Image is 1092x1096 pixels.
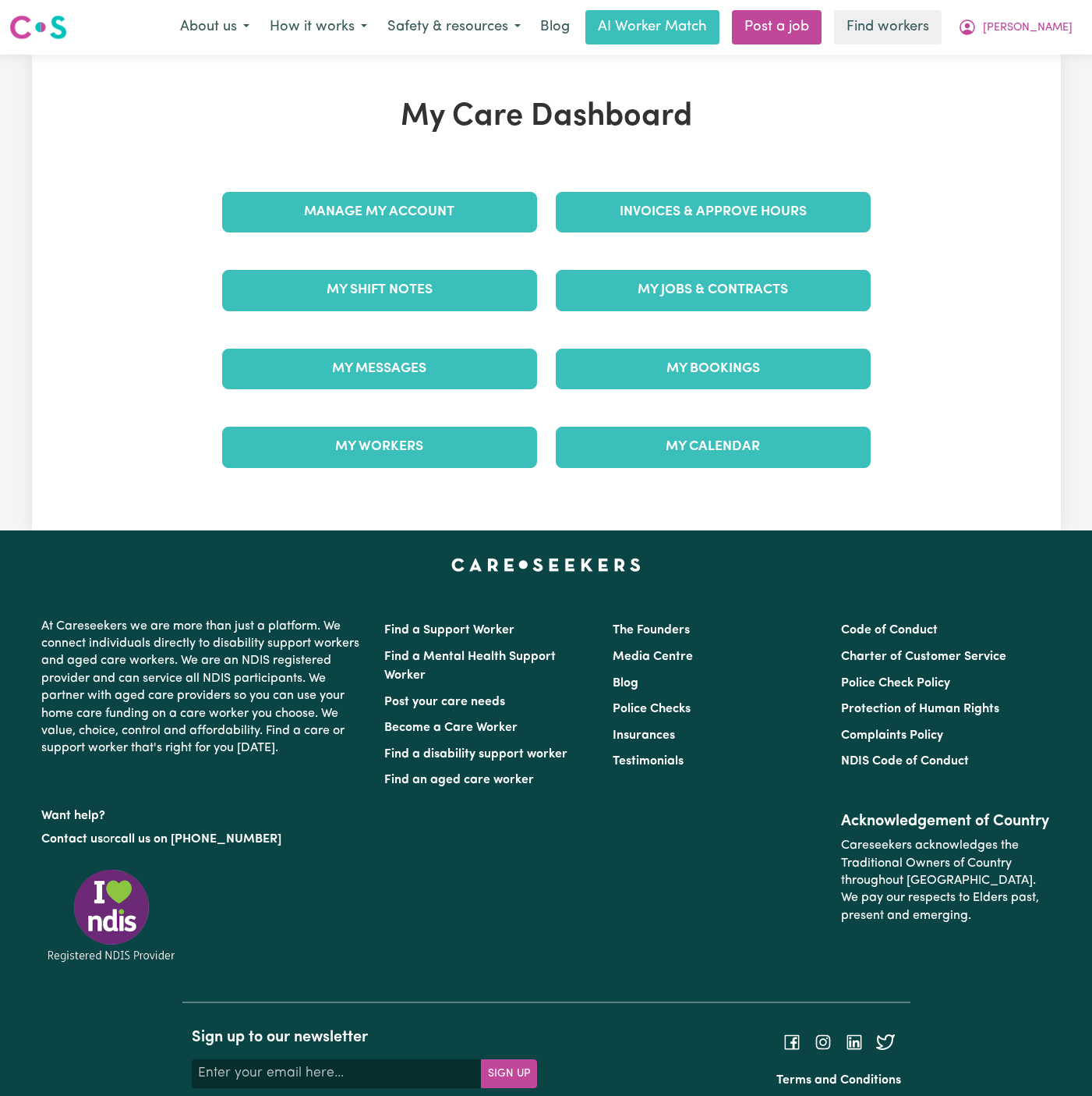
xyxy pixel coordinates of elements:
a: Find an aged care worker [384,774,534,786]
button: About us [170,11,260,44]
img: Registered NDIS provider [41,867,182,964]
a: Find a Support Worker [384,624,514,637]
a: Follow Careseekers on Facebook [783,1035,801,1048]
a: Insurances [613,729,675,742]
a: My Bookings [556,349,871,389]
p: At Careseekers we are more than just a platform. We connect individuals directly to disability su... [41,612,366,764]
a: Code of Conduct [841,624,938,637]
a: Police Check Policy [841,677,950,690]
a: Find workers [834,10,942,44]
a: Blog [613,677,638,690]
p: or [41,825,366,854]
a: Find a Mental Health Support Worker [384,651,556,682]
a: call us on [PHONE_NUMBER] [115,833,281,846]
button: Subscribe [481,1059,537,1087]
a: Careseekers logo [9,9,67,45]
a: Complaints Policy [841,729,943,742]
a: Terms and Conditions [776,1074,901,1087]
h2: Sign up to our newsletter [192,1028,537,1047]
a: Blog [531,10,579,44]
a: Follow Careseekers on LinkedIn [845,1035,864,1048]
a: Police Checks [613,703,691,715]
span: [PERSON_NAME] [983,20,1073,37]
a: My Jobs & Contracts [556,270,871,310]
p: Want help? [41,801,366,825]
a: My Calendar [556,427,871,467]
a: Media Centre [613,651,693,663]
input: Enter your email here... [192,1059,482,1087]
a: Post a job [732,10,822,44]
a: NDIS Code of Conduct [841,755,969,768]
a: AI Worker Match [585,10,719,44]
a: Become a Care Worker [384,722,518,734]
a: Careseekers home page [451,559,641,571]
a: Invoices & Approve Hours [556,192,871,232]
a: Charter of Customer Service [841,651,1006,663]
a: Contact us [41,833,103,846]
a: Testimonials [613,755,684,768]
a: My Workers [222,427,537,467]
p: Careseekers acknowledges the Traditional Owners of Country throughout [GEOGRAPHIC_DATA]. We pay o... [841,831,1051,931]
a: Manage My Account [222,192,537,232]
a: Follow Careseekers on Instagram [814,1035,832,1048]
img: Careseekers logo [9,13,67,41]
a: My Messages [222,349,537,389]
a: Protection of Human Rights [841,703,999,715]
a: Find a disability support worker [384,748,567,761]
h2: Acknowledgement of Country [841,812,1051,831]
a: Post your care needs [384,696,505,708]
a: The Founders [613,624,690,637]
iframe: Close message [946,996,977,1027]
a: My Shift Notes [222,270,537,310]
button: Safety & resources [377,11,531,44]
button: How it works [260,11,377,44]
h1: My Care Dashboard [213,98,880,136]
button: My Account [948,11,1083,44]
a: Follow Careseekers on Twitter [876,1035,895,1048]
